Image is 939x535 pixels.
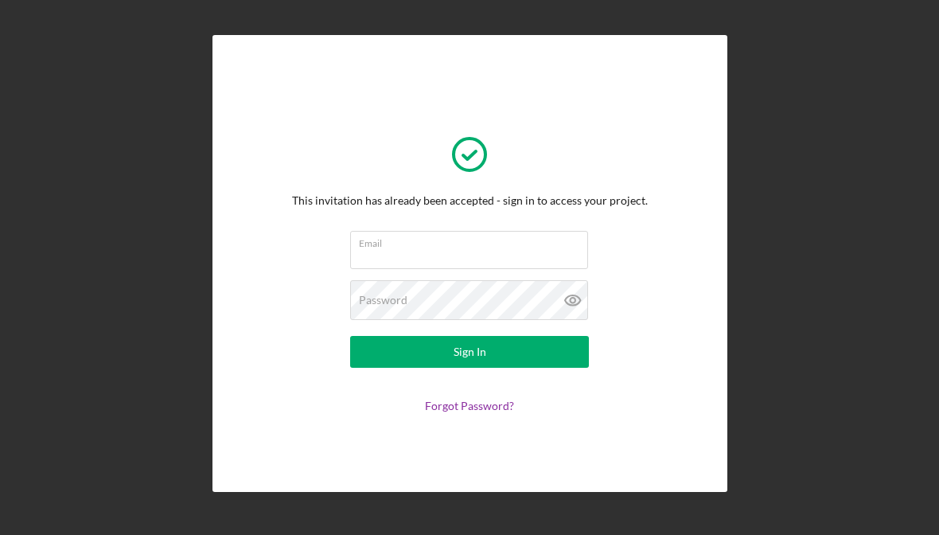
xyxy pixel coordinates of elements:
div: This invitation has already been accepted - sign in to access your project. [292,194,648,207]
label: Email [359,232,588,249]
label: Password [359,294,407,307]
div: Sign In [454,336,486,368]
button: Sign In [350,336,589,368]
a: Forgot Password? [425,399,514,412]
